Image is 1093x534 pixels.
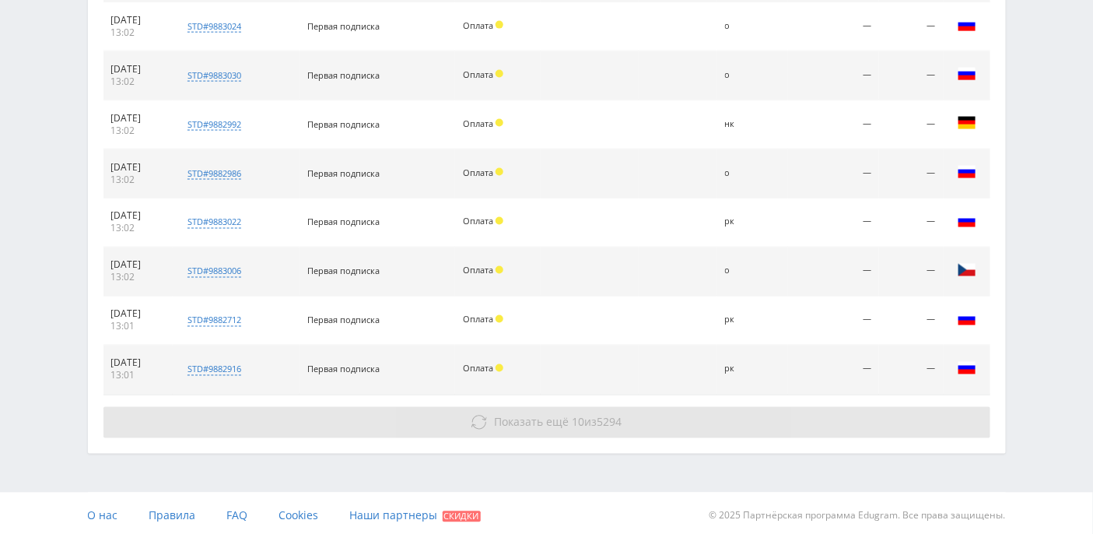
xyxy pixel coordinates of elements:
[725,364,780,374] div: рк
[463,216,493,227] span: Оплата
[958,163,976,181] img: rus.png
[788,149,879,198] td: —
[788,198,879,248] td: —
[788,248,879,297] td: —
[307,167,380,179] span: Первая подписка
[725,168,780,178] div: о
[111,357,166,370] div: [DATE]
[879,51,943,100] td: —
[463,363,493,374] span: Оплата
[879,198,943,248] td: —
[350,508,438,523] span: Наши партнеры
[879,100,943,149] td: —
[111,272,166,284] div: 13:02
[111,210,166,223] div: [DATE]
[463,314,493,325] span: Оплата
[496,70,503,78] span: Холд
[725,119,780,129] div: нк
[494,415,622,430] span: из
[463,265,493,276] span: Оплата
[111,63,166,76] div: [DATE]
[496,21,503,29] span: Холд
[111,174,166,186] div: 13:02
[187,20,241,33] div: std#9883024
[187,364,241,376] div: std#9882916
[496,266,503,274] span: Холд
[725,266,780,276] div: о
[111,308,166,321] div: [DATE]
[496,364,503,372] span: Холд
[187,118,241,131] div: std#9882992
[597,415,622,430] span: 5294
[279,508,319,523] span: Cookies
[307,118,380,130] span: Первая подписка
[307,314,380,326] span: Первая подписка
[88,508,118,523] span: О нас
[958,65,976,83] img: rus.png
[788,297,879,346] td: —
[788,100,879,149] td: —
[496,217,503,225] span: Холд
[463,167,493,178] span: Оплата
[788,51,879,100] td: —
[958,16,976,34] img: rus.png
[879,2,943,51] td: —
[725,315,780,325] div: рк
[111,76,166,88] div: 13:02
[572,415,584,430] span: 10
[725,217,780,227] div: рк
[788,346,879,395] td: —
[879,297,943,346] td: —
[187,216,241,229] div: std#9883022
[463,19,493,31] span: Оплата
[149,508,196,523] span: Правила
[111,125,166,137] div: 13:02
[463,69,493,80] span: Оплата
[958,114,976,132] img: deu.png
[187,167,241,180] div: std#9882986
[111,161,166,174] div: [DATE]
[958,310,976,328] img: rus.png
[443,511,481,522] span: Скидки
[187,314,241,327] div: std#9882712
[111,223,166,235] div: 13:02
[496,168,503,176] span: Холд
[103,407,990,438] button: Показать ещё 10из5294
[879,248,943,297] td: —
[496,315,503,323] span: Холд
[307,69,380,81] span: Первая подписка
[494,415,569,430] span: Показать ещё
[307,216,380,228] span: Первая подписка
[879,149,943,198] td: —
[788,2,879,51] td: —
[958,261,976,279] img: cze.png
[307,364,380,375] span: Первая подписка
[111,14,166,26] div: [DATE]
[307,20,380,32] span: Первая подписка
[879,346,943,395] td: —
[725,21,780,31] div: о
[111,370,166,382] div: 13:01
[463,118,493,129] span: Оплата
[725,70,780,80] div: о
[111,321,166,333] div: 13:01
[958,212,976,230] img: rus.png
[307,265,380,277] span: Первая подписка
[958,359,976,378] img: rus.png
[187,69,241,82] div: std#9883030
[111,259,166,272] div: [DATE]
[187,265,241,278] div: std#9883006
[111,26,166,39] div: 13:02
[227,508,248,523] span: FAQ
[111,112,166,125] div: [DATE]
[496,119,503,127] span: Холд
